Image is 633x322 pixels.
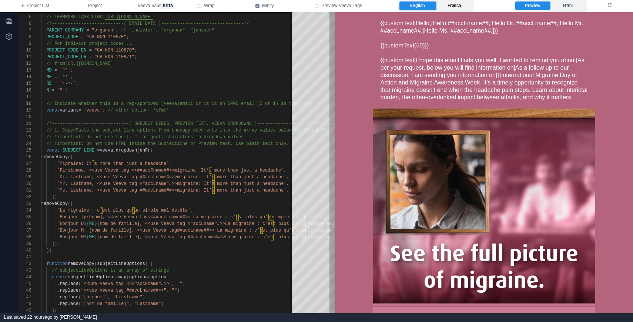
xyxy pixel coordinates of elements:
[65,88,68,93] span: ;
[18,27,31,34] div: 7
[89,48,92,53] span: =
[89,221,94,226] span: RE
[116,28,118,33] span: ;
[46,61,65,66] span: // from
[46,81,51,86] span: RE
[150,148,153,153] span: (
[399,1,436,10] label: English
[18,287,31,294] div: 46
[60,295,78,300] span: replace
[18,94,31,100] div: 17
[177,228,297,233] span: ##accLname##>> La migraine : c’est plus qu’un
[180,128,310,133] span: copy documents into the array values below for EN
[52,268,169,273] span: // subjectLineOptions is an array of strings
[57,215,148,220] span: `Bonjour [prénom], <<use Veeva tag
[18,227,31,234] div: 37
[54,68,57,73] span: =
[41,201,68,206] span: removeCopy
[177,208,190,213] span: tête`
[177,141,289,146] span: line or Preview text. Use plain text only.
[52,308,57,313] span: );
[137,148,140,153] span: (
[436,1,473,10] label: French
[180,21,249,26] span: ------------------------*/
[46,41,131,46] span: // For indivior project codes...
[97,235,225,240] span: [nom de famille], <<use Veeva tag ##accLname##>>
[143,295,145,300] span: )
[81,34,84,40] span: =
[89,235,94,240] span: ME
[118,275,127,280] span: map
[18,307,31,314] div: 49
[68,261,94,266] span: removeCopy
[515,1,550,10] label: Preview
[97,148,100,153] span: =
[18,220,31,227] div: 36
[273,215,324,220] span: simple mal de tête`
[18,274,31,280] div: 44
[57,235,84,240] span: `Bonjour M
[46,248,54,253] span: ));
[134,48,137,53] span: ;
[18,294,31,301] div: 47
[97,261,145,266] span: subjectLineOptions
[94,235,97,240] span: }
[180,135,244,140] span: cters in dropdown values
[57,161,169,166] span: `Migraine: It’s more than just a headache`
[18,60,31,67] div: 12
[174,168,284,173] span: migraine: It’s more than just a headache`
[126,34,129,40] span: ;
[335,12,633,313] iframe: preview
[68,201,73,206] span: ([
[86,34,126,40] span: "CA-NON-110870"
[92,28,116,33] span: "organon"
[177,281,182,286] span: ""
[180,121,313,126] span: EVIEW TEXT, VEEVA DROPDOWNS ]---------------------
[86,28,89,33] span: =
[148,215,273,220] span: <<##accFname##>> La migraine : c’est plus qu’un
[57,88,65,93] span: `ᴺ`
[63,148,94,153] span: SUBJECT_LINE
[145,275,150,280] span: =>
[57,168,174,173] span: `Firstname, <<use Veeva tag <<##accFname##>>
[60,68,70,73] span: `ᴹᴰ`
[52,275,68,280] span: return
[150,275,166,280] span: option
[18,167,31,174] div: 28
[46,28,84,33] span: PARENT_COMPANY
[116,148,137,153] span: dropdown
[18,54,31,60] div: 11
[60,74,70,80] span: `ᵐᵉ`
[225,221,358,226] span: La migraine : c’est plus qu’un simple mal de tête`
[225,235,358,240] span: La migraine : c’est plus qu’un simple mal de tête`
[68,155,73,160] span: ([
[78,295,81,300] span: (
[94,48,134,53] span: "CA-NON-110870"
[46,128,180,133] span: // 1. Copy/Paste the subject line options from the
[46,68,51,73] span: MD
[46,261,68,266] span: function
[116,275,118,280] span: .
[81,288,166,293] span: "<<use Veeva tag ##accLname##>>"
[113,148,115,153] span: .
[60,108,78,113] span: variant
[18,160,31,167] div: 27
[46,141,177,146] span: // !important: Do not use HTML inside the Subject
[57,175,177,180] span: `Dr. Lastname, <<use Veeva tag ##accLname##>>
[262,3,274,9] span: Minify
[46,54,86,60] span: PROJECT_CODE_FR
[54,81,57,86] span: =
[18,140,31,147] div: 24
[46,135,180,140] span: // !important: Do not use the |, ", or quot; chara
[57,295,60,300] span: .
[18,100,31,107] div: 18
[18,40,31,47] div: 9
[76,81,78,86] span: ;
[18,154,31,160] div: 26
[18,114,31,120] div: 20
[97,221,225,226] span: [nom de famille], <<use Veeva tag ##accLname##>>
[18,267,31,274] div: 43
